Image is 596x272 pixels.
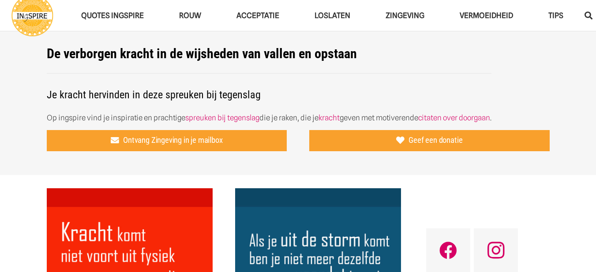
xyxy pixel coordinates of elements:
span: VERMOEIDHEID [460,11,513,20]
a: TIPSTIPS Menu [531,4,581,27]
a: Geef een donatie [309,130,550,151]
a: QUOTES INGSPIREQUOTES INGSPIRE Menu [64,4,161,27]
span: Geef een donatie [409,136,462,145]
span: TIPS [548,11,563,20]
span: Acceptatie [236,11,279,20]
span: Zingeving [386,11,424,20]
a: Ontvang Zingeving in je mailbox [47,130,287,151]
span: ROUW [179,11,201,20]
span: Loslaten [315,11,350,20]
a: VERMOEIDHEIDVERMOEIDHEID Menu [442,4,531,27]
a: ROUWROUW Menu [161,4,219,27]
a: ZingevingZingeving Menu [368,4,442,27]
a: LoslatenLoslaten Menu [297,4,368,27]
a: citaten over doorgaan [418,113,490,122]
p: Op ingspire vind je inspiratie en prachtige die je raken, die je geven met motiverende . [47,112,491,123]
a: AcceptatieAcceptatie Menu [219,4,297,27]
h2: Je kracht hervinden in deze spreuken bij tegenslag [47,77,491,101]
span: Ontvang Zingeving in je mailbox [123,136,222,145]
span: QUOTES INGSPIRE [81,11,144,20]
h1: De verborgen kracht in de wijsheden van vallen en opstaan [47,46,491,62]
a: spreuken bij tegenslag [185,113,259,122]
a: kracht [319,113,340,122]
